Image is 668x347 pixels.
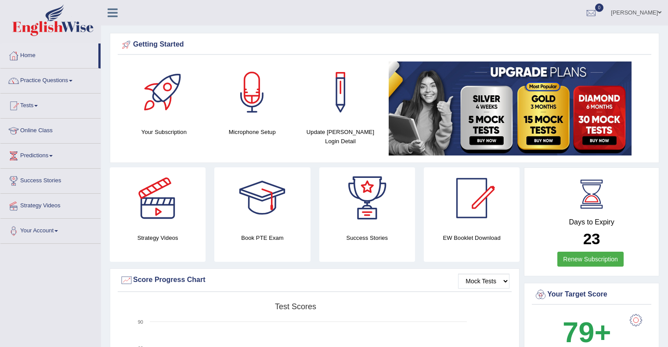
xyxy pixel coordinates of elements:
div: Score Progress Chart [120,274,509,287]
text: 90 [138,319,143,325]
div: Getting Started [120,38,649,51]
a: Strategy Videos [0,194,101,216]
h4: Success Stories [319,233,415,242]
a: Tests [0,94,101,116]
h4: Book PTE Exam [214,233,310,242]
a: Renew Subscription [557,252,624,267]
h4: Days to Expiry [534,218,649,226]
tspan: Test scores [275,302,316,311]
div: Your Target Score [534,288,649,301]
img: small5.jpg [389,61,632,155]
b: 23 [583,230,600,247]
a: Your Account [0,219,101,241]
h4: Update [PERSON_NAME] Login Detail [301,127,380,146]
a: Success Stories [0,169,101,191]
span: 0 [595,4,604,12]
h4: Strategy Videos [110,233,206,242]
a: Predictions [0,144,101,166]
a: Online Class [0,119,101,141]
h4: Your Subscription [124,127,204,137]
a: Practice Questions [0,69,101,90]
h4: Microphone Setup [213,127,292,137]
h4: EW Booklet Download [424,233,520,242]
a: Home [0,43,98,65]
